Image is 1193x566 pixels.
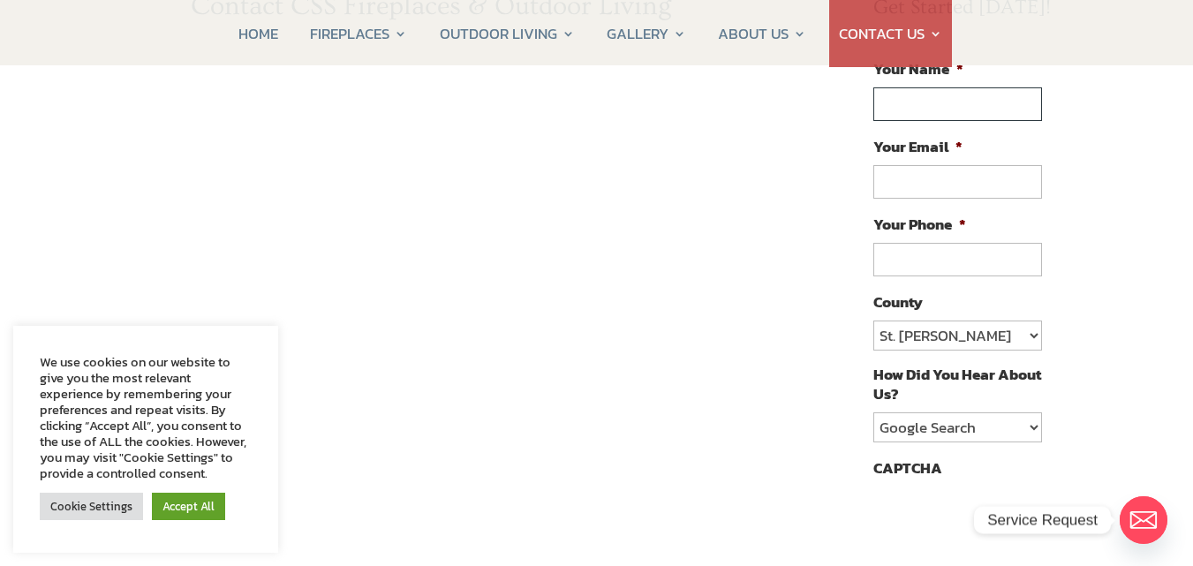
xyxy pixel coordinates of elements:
a: Email [1120,496,1167,544]
label: Your Email [873,137,963,156]
div: We use cookies on our website to give you the most relevant experience by remembering your prefer... [40,354,252,481]
label: How Did You Hear About Us? [873,365,1041,404]
iframe: reCAPTCHA [873,487,1142,555]
label: CAPTCHA [873,458,942,478]
label: Your Name [873,59,963,79]
a: Cookie Settings [40,493,143,520]
label: Your Phone [873,215,966,234]
label: County [873,292,923,312]
a: Accept All [152,493,225,520]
